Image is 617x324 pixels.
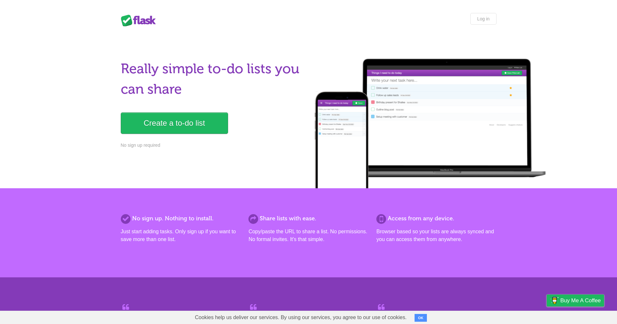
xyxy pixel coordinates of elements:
h2: Access from any device. [376,214,496,223]
a: Log in [470,13,496,25]
img: Buy me a coffee [550,295,559,306]
h2: Share lists with ease. [248,214,368,223]
a: Create a to-do list [121,112,228,134]
p: No sign up required [121,142,305,149]
h1: Really simple to-do lists you can share [121,59,305,99]
a: Buy me a coffee [547,295,604,307]
div: Flask Lists [121,15,160,26]
span: Buy me a coffee [560,295,601,306]
p: Browser based so your lists are always synced and you can access them from anywhere. [376,228,496,243]
h2: No sign up. Nothing to install. [121,214,241,223]
p: Just start adding tasks. Only sign up if you want to save more than one list. [121,228,241,243]
p: Copy/paste the URL to share a list. No permissions. No formal invites. It's that simple. [248,228,368,243]
span: Cookies help us deliver our services. By using our services, you agree to our use of cookies. [189,311,413,324]
button: OK [415,314,427,322]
